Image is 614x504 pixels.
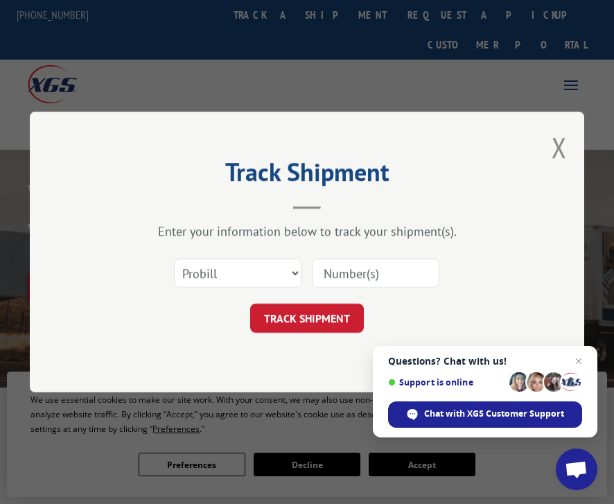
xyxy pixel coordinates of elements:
div: Enter your information below to track your shipment(s). [99,223,515,239]
span: Chat with XGS Customer Support [424,408,564,420]
span: Support is online [388,377,505,388]
button: TRACK SHIPMENT [250,304,364,333]
input: Number(s) [312,259,439,288]
div: Open chat [556,449,597,490]
span: Close chat [570,353,587,370]
span: Questions? Chat with us! [388,356,582,367]
h2: Track Shipment [99,162,515,189]
button: Close modal [552,129,567,166]
div: Chat with XGS Customer Support [388,401,582,428]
